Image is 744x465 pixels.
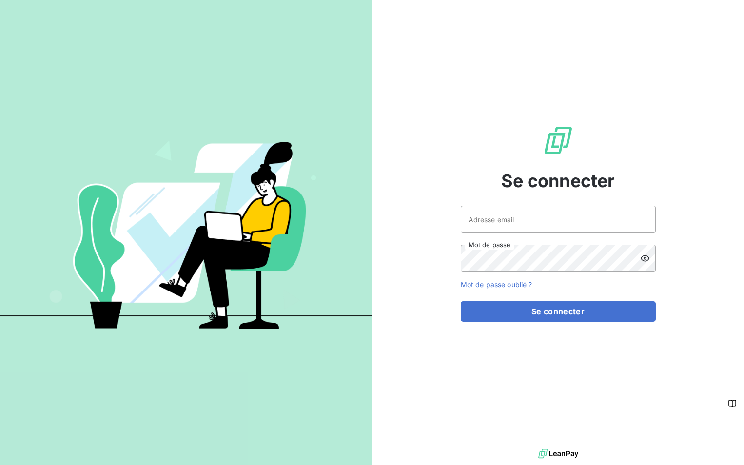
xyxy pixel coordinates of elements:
img: logo [538,446,578,461]
button: Se connecter [461,301,656,322]
a: Mot de passe oublié ? [461,280,532,289]
img: Logo LeanPay [543,125,574,156]
input: placeholder [461,206,656,233]
span: Se connecter [501,168,615,194]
